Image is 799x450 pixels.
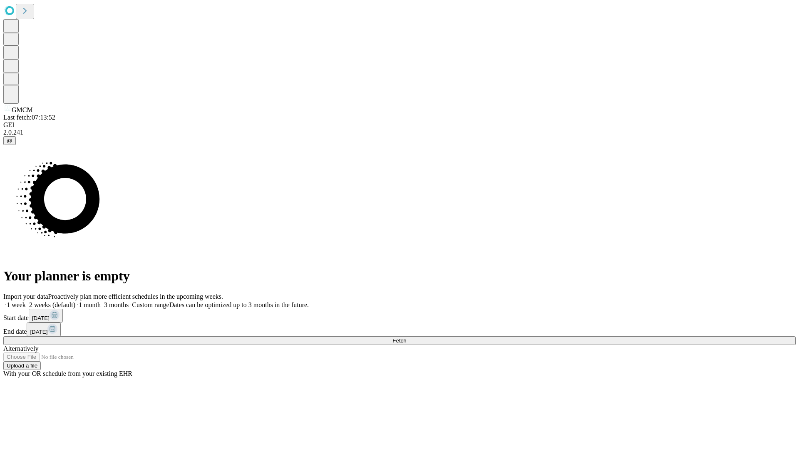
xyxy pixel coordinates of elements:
[7,137,12,144] span: @
[169,301,309,308] span: Dates can be optimized up to 3 months in the future.
[3,309,796,322] div: Start date
[3,322,796,336] div: End date
[3,293,48,300] span: Import your data
[29,301,75,308] span: 2 weeks (default)
[132,301,169,308] span: Custom range
[3,345,38,352] span: Alternatively
[3,361,41,370] button: Upload a file
[3,114,55,121] span: Last fetch: 07:13:52
[3,336,796,345] button: Fetch
[104,301,129,308] span: 3 months
[12,106,33,113] span: GMCM
[32,315,50,321] span: [DATE]
[3,268,796,284] h1: Your planner is empty
[30,329,47,335] span: [DATE]
[29,309,63,322] button: [DATE]
[3,370,132,377] span: With your OR schedule from your existing EHR
[3,129,796,136] div: 2.0.241
[27,322,61,336] button: [DATE]
[3,121,796,129] div: GEI
[392,337,406,344] span: Fetch
[48,293,223,300] span: Proactively plan more efficient schedules in the upcoming weeks.
[3,136,16,145] button: @
[7,301,26,308] span: 1 week
[79,301,101,308] span: 1 month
